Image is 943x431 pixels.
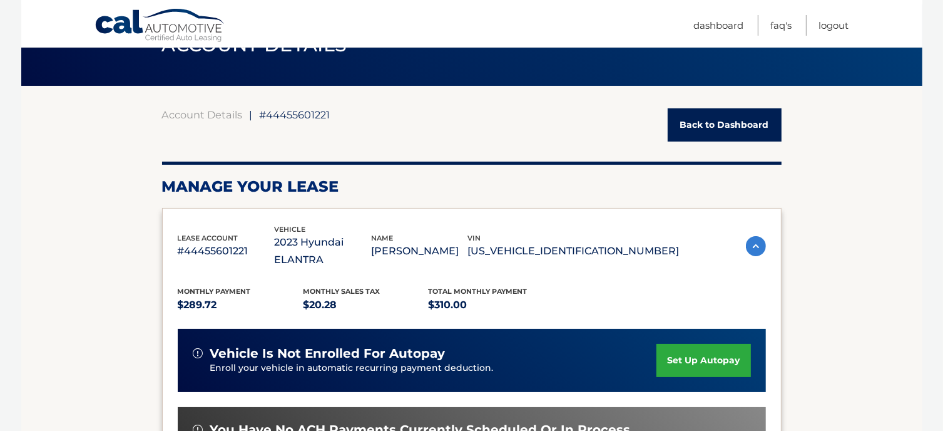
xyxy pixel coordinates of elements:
a: set up autopay [656,344,750,377]
span: Total Monthly Payment [429,287,528,296]
p: 2023 Hyundai ELANTRA [274,234,371,269]
img: alert-white.svg [193,348,203,358]
a: Dashboard [694,15,744,36]
span: Monthly Payment [178,287,251,296]
a: Logout [819,15,849,36]
p: [PERSON_NAME] [371,242,468,260]
p: Enroll your vehicle in automatic recurring payment deduction. [210,361,657,375]
h2: Manage Your Lease [162,177,782,196]
p: [US_VEHICLE_IDENTIFICATION_NUMBER] [468,242,680,260]
span: #44455601221 [260,108,330,121]
span: name [371,234,393,242]
p: #44455601221 [178,242,275,260]
span: | [250,108,253,121]
span: vehicle [274,225,305,234]
span: Monthly sales Tax [303,287,380,296]
img: accordion-active.svg [746,236,766,256]
a: Cal Automotive [94,8,226,44]
span: vin [468,234,481,242]
p: $20.28 [303,296,429,314]
a: Account Details [162,108,243,121]
p: $310.00 [429,296,554,314]
span: vehicle is not enrolled for autopay [210,346,446,361]
a: Back to Dashboard [668,108,782,142]
span: lease account [178,234,238,242]
a: FAQ's [771,15,792,36]
p: $289.72 [178,296,303,314]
